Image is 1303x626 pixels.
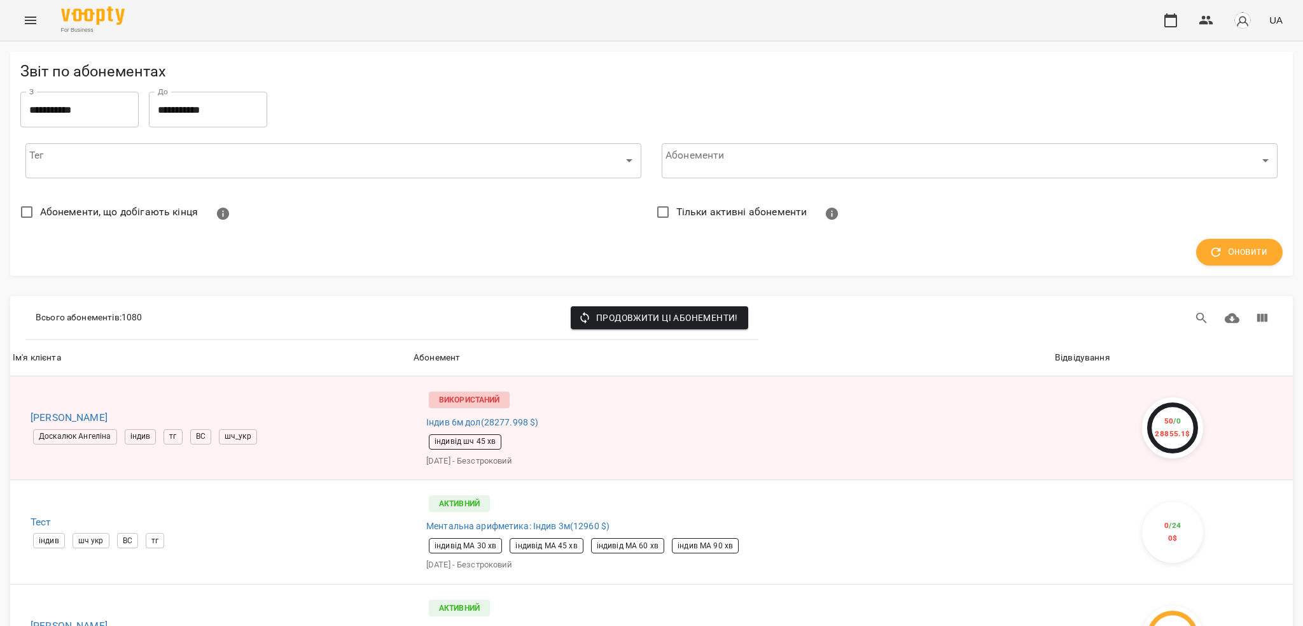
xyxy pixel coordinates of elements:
a: АктивнийМентальна арифметика: Індив 3м(12960 $)індивід МА 30 хвіндивід МА 45 хвіндивід МА 60 хвін... [421,488,1042,576]
span: індивід шч 45 хв [429,436,501,447]
div: 50 28855.1 $ [1155,415,1190,440]
span: Абонемент [414,350,1050,366]
span: індив МА 90 хв [672,541,738,551]
span: Ім'я клієнта [13,350,408,366]
img: avatar_s.png [1234,11,1251,29]
button: Вигляд колонок [1247,303,1278,334]
span: шч укр [73,536,109,546]
button: Продовжити ці абонементи! [571,306,748,329]
span: For Business [61,26,125,34]
div: ​ [662,143,1278,178]
button: Оновити [1196,239,1283,266]
button: Завантажити CSV [1217,303,1248,334]
span: Індив 6м дол ( 28277.998 $ ) [426,416,538,429]
h6: [PERSON_NAME] [31,409,401,427]
div: Абонемент [414,350,460,366]
img: Voopty Logo [61,6,125,25]
span: індив [125,431,156,442]
button: UA [1264,8,1288,32]
span: індивід МА 45 хв [510,541,582,551]
span: Оновити [1211,244,1267,260]
div: Table Toolbar [10,296,1293,340]
span: шч_укр [219,431,256,442]
p: [DATE] - Безстроковий [426,455,1037,467]
div: Відвідування [1055,350,1110,366]
span: Відвідування [1055,350,1290,366]
h6: Тест [31,513,401,531]
span: індивід МА 60 хв [592,541,664,551]
p: Активний [429,600,490,616]
div: Сортувати [13,350,61,366]
span: тг [146,536,164,546]
div: Сортувати [414,350,460,366]
a: ВикористанийІндив 6м дол(28277.998 $)індивід шч 45 хв[DATE] - Безстроковий [421,384,1042,473]
span: Абонементи, що добігають кінця [40,204,198,220]
span: / 0 [1173,416,1181,425]
div: 0 0 $ [1164,520,1181,544]
span: Ментальна арифметика: Індив 3м ( 12960 $ ) [426,520,610,533]
a: [PERSON_NAME]Доскалюк АнгелінаіндивтгВСшч_укр [20,409,401,447]
p: Активний [429,495,490,512]
span: Продовжити ці абонементи! [581,310,738,325]
span: індив [34,536,64,546]
p: Використаний [429,392,510,408]
span: Тільки активні абонементи [676,204,807,220]
span: Доскалюк Ангеліна [34,431,116,442]
button: Пошук [1187,303,1217,334]
p: Всього абонементів : 1080 [36,311,142,324]
p: [DATE] - Безстроковий [426,558,1037,571]
div: Сортувати [1055,350,1110,366]
a: Тестіндившч укрВСтг [20,513,401,551]
span: / 24 [1169,521,1181,530]
span: тг [164,431,181,442]
span: ВС [191,431,211,442]
h5: Звіт по абонементах [20,62,1283,82]
div: Ім'я клієнта [13,350,61,366]
span: ВС [118,536,137,546]
span: UA [1269,13,1283,27]
div: ​ [25,143,641,178]
span: індивід МА 30 хв [429,541,501,551]
button: Menu [15,5,46,36]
